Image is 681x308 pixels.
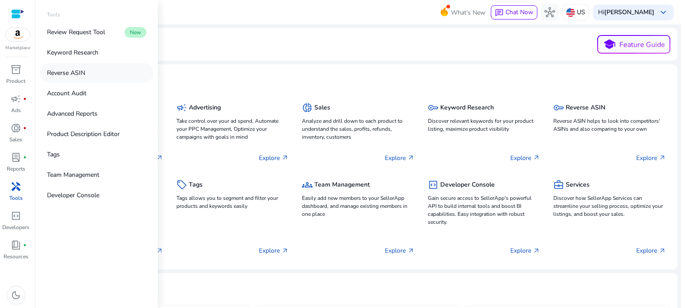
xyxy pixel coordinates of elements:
span: fiber_manual_record [23,126,27,130]
p: Keyword Research [47,48,98,57]
p: Easily add new members to your SellerApp dashboard, and manage existing members in one place [302,194,415,218]
p: Reverse ASIN [47,68,85,78]
span: campaign [176,102,187,113]
h5: Keyword Research [440,104,494,112]
p: Explore [636,246,666,255]
p: Take control over your ad spend, Automate your PPC Management, Optimize your campaigns with goals... [176,117,289,141]
h5: Services [566,181,590,189]
span: donut_small [302,102,313,113]
span: New [125,27,146,38]
h5: Developer Console [440,181,495,189]
p: Marketplace [5,45,30,51]
span: keyboard_arrow_down [658,7,669,18]
p: Ads [11,106,21,114]
span: arrow_outward [659,154,666,161]
span: dark_mode [11,290,21,300]
p: Reverse ASIN helps to look into competitors' ASINs and also comparing to your own [553,117,666,133]
h5: Team Management [314,181,370,189]
h5: Sales [314,104,330,112]
img: amazon.svg [6,28,30,41]
p: US [577,4,585,20]
p: Tags allows you to segment and filter your products and keywords easily [176,194,289,210]
p: Team Management [47,170,99,179]
span: business_center [553,179,564,190]
span: campaign [11,94,21,104]
p: Developers [2,223,29,231]
span: lab_profile [11,152,21,163]
span: arrow_outward [156,247,163,254]
span: arrow_outward [533,154,540,161]
p: Product [6,77,25,85]
p: Tools [9,194,23,202]
h5: Reverse ASIN [566,104,605,112]
p: Analyze and drill down to each product to understand the sales, profits, refunds, inventory, cust... [302,117,415,141]
button: schoolFeature Guide [597,35,670,54]
p: Sales [9,136,22,144]
span: hub [544,7,555,18]
span: key [428,102,438,113]
span: arrow_outward [282,247,289,254]
p: Explore [385,246,415,255]
p: Tools [47,11,60,19]
span: Chat Now [505,8,533,16]
b: [PERSON_NAME] [604,8,654,16]
p: Explore [510,153,540,163]
p: Tags [47,150,60,159]
span: fiber_manual_record [23,97,27,101]
span: arrow_outward [156,154,163,161]
p: Explore [385,153,415,163]
h5: Advertising [189,104,221,112]
p: Product Description Editor [47,129,120,139]
p: Gain secure access to SellerApp's powerful API to build internal tools and boost BI capabilities.... [428,194,540,226]
p: Advanced Reports [47,109,98,118]
span: chat [495,8,504,17]
p: Feature Guide [619,39,665,50]
span: fiber_manual_record [23,156,27,159]
p: Reports [7,165,25,173]
img: us.svg [566,8,575,17]
span: arrow_outward [659,247,666,254]
span: arrow_outward [407,154,415,161]
span: key [553,102,564,113]
h5: Tags [189,181,203,189]
span: donut_small [11,123,21,133]
span: handyman [11,181,21,192]
span: arrow_outward [282,154,289,161]
span: sell [176,179,187,190]
span: fiber_manual_record [23,243,27,247]
p: Explore [259,153,289,163]
span: book_4 [11,240,21,250]
span: arrow_outward [407,247,415,254]
p: Explore [259,246,289,255]
p: Discover relevant keywords for your product listing, maximize product visibility [428,117,540,133]
button: chatChat Now [491,5,537,19]
p: Explore [510,246,540,255]
span: arrow_outward [533,247,540,254]
span: groups [302,179,313,190]
span: code_blocks [428,179,438,190]
p: Hi [598,9,654,16]
span: inventory_2 [11,64,21,75]
p: Review Request Tool [47,27,105,37]
span: What's New [451,5,485,20]
p: Resources [4,253,28,261]
span: school [603,38,616,51]
p: Account Audit [47,89,86,98]
p: Developer Console [47,191,99,200]
p: Discover how SellerApp Services can streamline your selling process, optimize your listings, and ... [553,194,666,218]
button: hub [541,4,559,21]
p: Explore [636,153,666,163]
span: code_blocks [11,211,21,221]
